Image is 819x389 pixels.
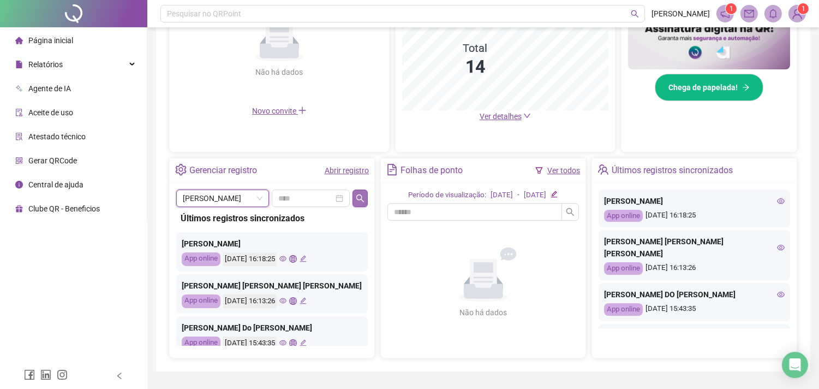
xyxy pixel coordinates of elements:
[535,167,543,174] span: filter
[386,164,398,175] span: file-text
[28,60,63,69] span: Relatórios
[604,288,785,300] div: [PERSON_NAME] DO [PERSON_NAME]
[28,84,71,93] span: Agente de IA
[433,307,534,319] div: Não há dados
[742,84,750,91] span: arrow-right
[182,322,362,334] div: [PERSON_NAME] Do [PERSON_NAME]
[604,210,785,222] div: [DATE] 16:18:25
[182,294,220,308] div: App online
[782,352,808,378] div: Open Intercom Messenger
[408,190,486,201] div: Período de visualização:
[720,9,730,19] span: notification
[116,372,123,380] span: left
[300,255,307,262] span: edit
[28,108,73,117] span: Aceite de uso
[252,107,307,115] span: Novo convite
[223,337,277,350] div: [DATE] 15:43:35
[612,161,733,180] div: Últimos registros sincronizados
[517,190,519,201] div: -
[289,297,296,304] span: global
[229,66,330,78] div: Não há dados
[15,61,23,68] span: file
[730,5,733,13] span: 1
[40,369,51,380] span: linkedin
[604,210,643,222] div: App online
[289,255,296,262] span: global
[566,208,575,216] span: search
[15,109,23,116] span: audit
[182,238,362,250] div: [PERSON_NAME]
[777,244,785,251] span: eye
[189,161,257,180] div: Gerenciar registro
[789,5,805,22] img: 92599
[300,339,307,346] span: edit
[28,132,86,141] span: Atestado técnico
[182,337,220,350] div: App online
[15,133,23,140] span: solution
[604,303,785,316] div: [DATE] 15:43:35
[668,81,738,93] span: Chega de papelada!
[777,291,785,298] span: eye
[183,190,262,207] span: DAVI SOARES
[57,369,68,380] span: instagram
[524,190,546,201] div: [DATE]
[798,3,809,14] sup: Atualize o seu contato no menu Meus Dados
[28,180,83,189] span: Central de ajuda
[604,262,785,275] div: [DATE] 16:13:26
[744,9,754,19] span: mail
[523,112,531,120] span: down
[24,369,35,380] span: facebook
[604,195,785,207] div: [PERSON_NAME]
[547,166,580,175] a: Ver todos
[298,106,307,115] span: plus
[655,74,763,101] button: Chega de papelada!
[223,294,277,308] div: [DATE] 16:13:26
[802,5,805,13] span: 1
[628,15,790,69] img: banner%2F02c71560-61a6-44d4-94b9-c8ab97240462.png
[15,157,23,164] span: qrcode
[400,161,463,180] div: Folhas de ponto
[28,204,100,213] span: Clube QR - Beneficios
[300,297,307,304] span: edit
[726,3,737,14] sup: 1
[491,190,513,201] div: [DATE]
[551,191,558,198] span: edit
[182,252,220,266] div: App online
[279,255,286,262] span: eye
[182,280,362,292] div: [PERSON_NAME] [PERSON_NAME] [PERSON_NAME]
[480,112,531,121] a: Ver detalhes down
[175,164,187,175] span: setting
[279,297,286,304] span: eye
[356,194,364,203] span: search
[15,37,23,44] span: home
[604,303,643,316] div: App online
[15,181,23,188] span: info-circle
[15,205,23,213] span: gift
[604,235,785,260] div: [PERSON_NAME] [PERSON_NAME] [PERSON_NAME]
[631,10,639,18] span: search
[325,166,369,175] a: Abrir registro
[289,339,296,346] span: global
[28,156,77,165] span: Gerar QRCode
[604,262,643,275] div: App online
[768,9,778,19] span: bell
[597,164,609,175] span: team
[480,112,522,121] span: Ver detalhes
[279,339,286,346] span: eye
[777,197,785,205] span: eye
[28,36,73,45] span: Página inicial
[223,252,277,266] div: [DATE] 16:18:25
[651,8,710,20] span: [PERSON_NAME]
[181,211,363,225] div: Últimos registros sincronizados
